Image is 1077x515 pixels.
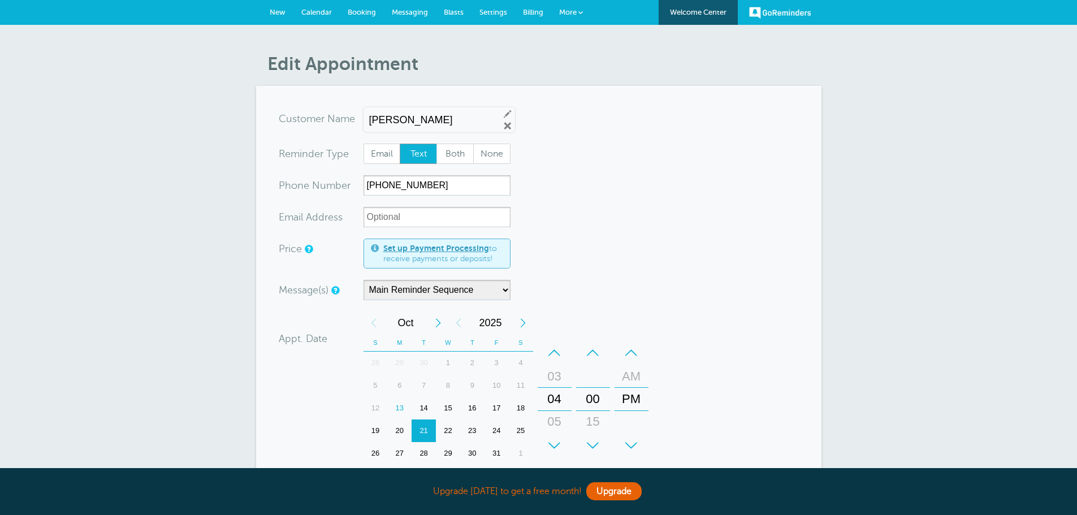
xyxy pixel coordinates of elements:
div: Thursday, November 6 [460,465,485,487]
a: An optional price for the appointment. If you set a price, you can include a payment link in your... [305,245,312,253]
span: Cus [279,114,297,124]
div: Saturday, October 25 [509,419,533,442]
div: 7 [412,374,436,397]
div: 28 [364,352,388,374]
div: 15 [436,397,460,419]
div: Thursday, October 9 [460,374,485,397]
div: 10 [485,374,509,397]
div: 23 [460,419,485,442]
a: Simple templates and custom messages will use the reminder schedule set under Settings > Reminder... [331,287,338,294]
div: Thursday, October 16 [460,397,485,419]
div: 30 [579,433,607,456]
div: Friday, October 10 [485,374,509,397]
div: 2 [364,465,388,487]
div: 9 [460,374,485,397]
div: 27 [387,442,412,465]
span: tomer N [297,114,335,124]
div: Thursday, October 30 [460,442,485,465]
div: Next Year [513,311,533,334]
div: 04 [541,388,568,410]
div: Upgrade [DATE] to get a free month! [256,479,821,504]
span: Email [364,144,400,163]
div: Friday, October 24 [485,419,509,442]
div: 24 [485,419,509,442]
a: Edit [503,109,513,119]
div: 25 [509,419,533,442]
div: mber [279,175,364,196]
div: Sunday, October 19 [364,419,388,442]
div: 7 [485,465,509,487]
span: ne Nu [297,180,326,191]
div: 16 [460,397,485,419]
label: Email [364,144,401,164]
div: Tuesday, November 4 [412,465,436,487]
div: Sunday, October 26 [364,442,388,465]
div: 1 [436,352,460,374]
span: 2025 [469,311,513,334]
th: W [436,334,460,352]
span: Billing [523,8,543,16]
span: Pho [279,180,297,191]
div: Friday, October 3 [485,352,509,374]
span: to receive payments or deposits! [383,244,503,263]
div: Friday, October 17 [485,397,509,419]
span: Booking [348,8,376,16]
th: T [412,334,436,352]
div: 19 [364,419,388,442]
div: 29 [387,352,412,374]
div: Wednesday, October 1 [436,352,460,374]
span: None [474,144,510,163]
label: Appt. Date [279,334,327,344]
div: 06 [541,433,568,456]
div: 30 [412,352,436,374]
div: 6 [460,465,485,487]
div: Monday, October 27 [387,442,412,465]
div: Sunday, October 12 [364,397,388,419]
span: More [559,8,577,16]
a: Upgrade [586,482,642,500]
div: 11 [509,374,533,397]
div: 15 [579,410,607,433]
a: Remove [503,121,513,131]
div: 14 [412,397,436,419]
span: Settings [479,8,507,16]
div: Minutes [576,341,610,457]
div: Wednesday, November 5 [436,465,460,487]
th: S [364,334,388,352]
div: 6 [387,374,412,397]
div: Monday, September 29 [387,352,412,374]
div: 30 [460,442,485,465]
label: None [473,144,511,164]
div: ress [279,207,364,227]
div: 5 [364,374,388,397]
div: 18 [509,397,533,419]
label: Message(s) [279,285,328,295]
div: Sunday, November 2 [364,465,388,487]
div: 3 [387,465,412,487]
div: 8 [509,465,533,487]
span: October [384,311,428,334]
input: Optional [364,207,511,227]
div: 28 [412,442,436,465]
div: Wednesday, October 15 [436,397,460,419]
th: M [387,334,412,352]
div: Tuesday, October 14 [412,397,436,419]
div: 03 [541,365,568,388]
h1: Edit Appointment [267,53,821,75]
span: Ema [279,212,299,222]
div: 17 [485,397,509,419]
div: Wednesday, October 8 [436,374,460,397]
div: Tuesday, October 21 [412,419,436,442]
div: Saturday, October 11 [509,374,533,397]
div: Saturday, November 8 [509,465,533,487]
div: Tuesday, October 28 [412,442,436,465]
label: Price [279,244,302,254]
div: Today, Monday, October 13 [387,397,412,419]
div: 4 [509,352,533,374]
div: Saturday, October 4 [509,352,533,374]
div: Monday, October 6 [387,374,412,397]
span: il Add [299,212,325,222]
div: Sunday, October 5 [364,374,388,397]
div: ame [279,109,364,129]
div: 5 [436,465,460,487]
